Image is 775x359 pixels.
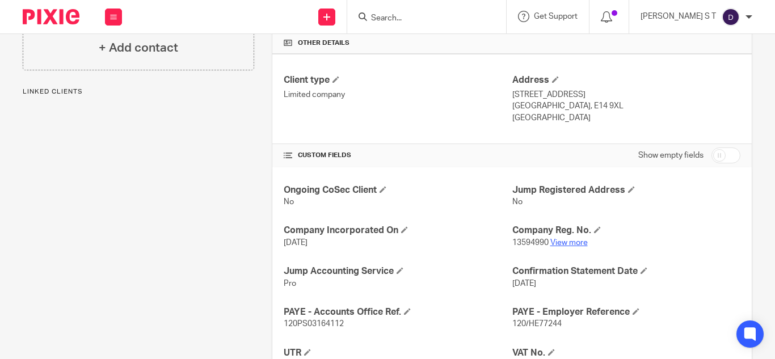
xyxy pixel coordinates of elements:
p: Limited company [284,89,512,100]
h4: Address [512,74,740,86]
h4: CUSTOM FIELDS [284,151,512,160]
h4: Jump Accounting Service [284,265,512,277]
span: 120PS03164112 [284,320,344,328]
h4: VAT No. [512,347,740,359]
span: [DATE] [284,239,308,247]
p: [PERSON_NAME] S T [641,11,716,22]
img: svg%3E [722,8,740,26]
h4: Jump Registered Address [512,184,740,196]
h4: PAYE - Employer Reference [512,306,740,318]
img: Pixie [23,9,79,24]
span: Get Support [534,12,578,20]
input: Search [370,14,472,24]
p: [STREET_ADDRESS] [512,89,740,100]
p: Linked clients [23,87,254,96]
h4: Client type [284,74,512,86]
p: [GEOGRAPHIC_DATA] [512,112,740,124]
span: Pro [284,280,296,288]
h4: Confirmation Statement Date [512,265,740,277]
p: [GEOGRAPHIC_DATA], E14 9XL [512,100,740,112]
h4: Company Incorporated On [284,225,512,236]
h4: + Add contact [99,39,178,57]
h4: PAYE - Accounts Office Ref. [284,306,512,318]
span: 120/HE77244 [512,320,562,328]
a: View more [550,239,588,247]
span: No [284,198,294,206]
span: 13594990 [512,239,549,247]
label: Show empty fields [638,150,704,161]
h4: Company Reg. No. [512,225,740,236]
span: Other details [298,39,349,48]
span: No [512,198,523,206]
h4: Ongoing CoSec Client [284,184,512,196]
span: [DATE] [512,280,536,288]
h4: UTR [284,347,512,359]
